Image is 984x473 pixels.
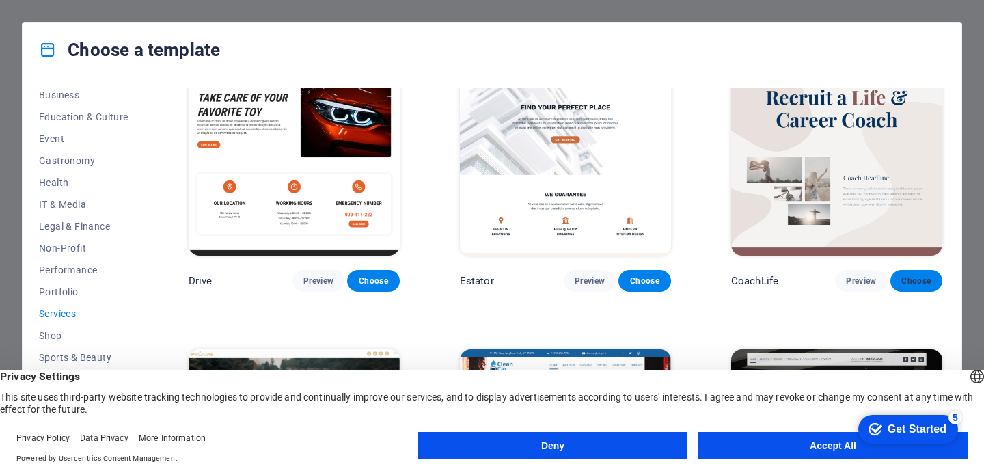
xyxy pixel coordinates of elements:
span: Choose [358,275,388,286]
img: Drive [189,62,400,256]
span: Preview [303,275,333,286]
p: Drive [189,274,213,288]
p: Estator [460,274,494,288]
p: CoachLife [731,274,778,288]
button: Performance [39,259,128,281]
button: Services [39,303,128,325]
div: Get Started 5 items remaining, 0% complete [11,7,111,36]
button: Choose [618,270,670,292]
span: Event [39,133,128,144]
span: Preview [575,275,605,286]
button: Health [39,172,128,193]
span: IT & Media [39,199,128,210]
span: Legal & Finance [39,221,128,232]
span: Health [39,177,128,188]
span: Preview [846,275,876,286]
button: Sports & Beauty [39,347,128,368]
img: Estator [460,62,671,256]
span: Non-Profit [39,243,128,254]
div: 5 [101,3,115,16]
button: Portfolio [39,281,128,303]
h4: Choose a template [39,39,220,61]
button: Trades [39,368,128,390]
span: Services [39,308,128,319]
button: Choose [347,270,399,292]
button: Preview [564,270,616,292]
span: Choose [629,275,659,286]
button: Legal & Finance [39,215,128,237]
button: Non-Profit [39,237,128,259]
span: Shop [39,330,128,341]
span: Business [39,90,128,100]
button: Event [39,128,128,150]
span: Performance [39,265,128,275]
button: Shop [39,325,128,347]
button: Preview [292,270,344,292]
span: Portfolio [39,286,128,297]
button: Education & Culture [39,106,128,128]
div: Get Started [40,15,99,27]
button: Preview [835,270,887,292]
button: IT & Media [39,193,128,215]
img: CoachLife [731,62,942,256]
span: Gastronomy [39,155,128,166]
span: Choose [901,275,931,286]
button: Choose [890,270,942,292]
span: Education & Culture [39,111,128,122]
button: Business [39,84,128,106]
button: Gastronomy [39,150,128,172]
span: Sports & Beauty [39,352,128,363]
